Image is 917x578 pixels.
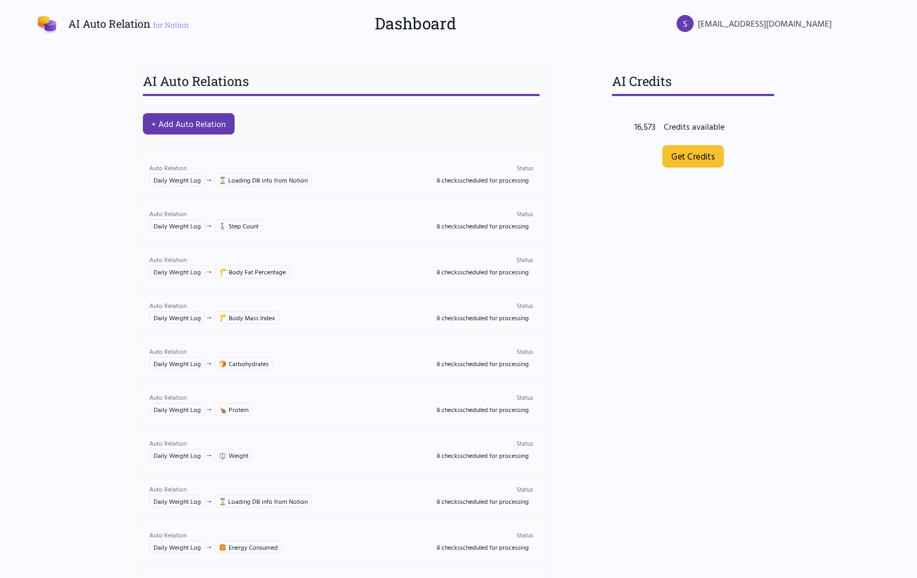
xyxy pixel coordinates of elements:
span: 🍔 [219,543,227,551]
span: [EMAIL_ADDRESS][DOMAIN_NAME] [698,17,832,30]
span: Carbohydrates [214,357,273,370]
h1: AI Auto Relation [68,16,189,31]
span: Daily Weight Log [149,495,205,508]
div: Credits available [664,120,752,133]
p: Auto Relation [149,392,253,402]
span: 8 checks scheduled for processing [432,541,533,553]
span: 🦵 [219,313,227,322]
span: 🍗 [219,405,227,414]
div: → [149,220,263,231]
p: Status [432,208,533,219]
p: Status [432,254,533,265]
div: 16,573 [619,120,664,133]
div: → [149,358,273,369]
span: Daily Weight Log [149,265,205,278]
span: Daily Weight Log [149,449,205,462]
span: for Notion [153,20,189,30]
div: → [149,403,253,415]
p: Auto Relation [149,346,273,357]
p: Auto Relation [149,529,282,540]
p: Auto Relation [149,254,290,265]
p: Status [432,529,533,540]
span: 8 checks scheduled for processing [432,357,533,370]
span: Daily Weight Log [149,541,205,553]
span: Protein [214,403,253,416]
p: Status [432,300,533,311]
span: Daily Weight Log [149,311,205,324]
span: 8 checks scheduled for processing [432,449,533,462]
span: Body Fat Percentage [214,265,290,278]
img: AI Auto Relation Logo [34,11,60,36]
span: 8 checks scheduled for processing [432,403,533,416]
span: ⌛ Loading DB info from Notion [214,173,312,186]
span: 8 checks scheduled for processing [432,173,533,186]
p: Status [432,484,533,494]
span: Energy Consumed [214,541,282,553]
span: 🦵 [219,267,227,276]
span: 8 checks scheduled for processing [432,495,533,508]
p: Auto Relation [149,300,279,311]
span: 8 checks scheduled for processing [432,311,533,324]
div: → [149,266,290,277]
p: Auto Relation [149,208,263,219]
p: Auto Relation [149,162,312,173]
span: Daily Weight Log [149,357,205,370]
span: ⚖️ [219,451,227,460]
div: → [149,541,282,552]
a: AI Auto Relation for Notion [34,11,189,36]
div: → [149,312,279,323]
p: Status [432,162,533,173]
span: Weight [214,449,253,462]
button: + Add Auto Relation [143,113,235,134]
div: → [149,449,253,461]
span: 8 checks scheduled for processing [432,219,533,232]
span: Body Mass Index [214,311,279,324]
div: S [677,15,694,32]
div: → [149,174,312,185]
span: ⌛ Loading DB info from Notion [214,495,312,508]
p: Status [432,392,533,402]
span: Step Count [214,219,263,232]
a: Get Credits [662,145,724,168]
span: Daily Weight Log [149,403,205,416]
p: Status [432,346,533,357]
span: Daily Weight Log [149,173,205,186]
span: 🚶 [219,221,227,230]
p: Status [432,438,533,448]
p: Auto Relation [149,438,253,448]
h3: AI Auto Relations [143,73,540,96]
div: → [149,495,312,506]
h3: AI Credits [612,73,774,96]
span: Daily Weight Log [149,219,205,232]
h2: Dashboard [375,14,456,33]
p: Auto Relation [149,484,312,494]
span: 🍞 [219,359,227,368]
span: 8 checks scheduled for processing [432,265,533,278]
